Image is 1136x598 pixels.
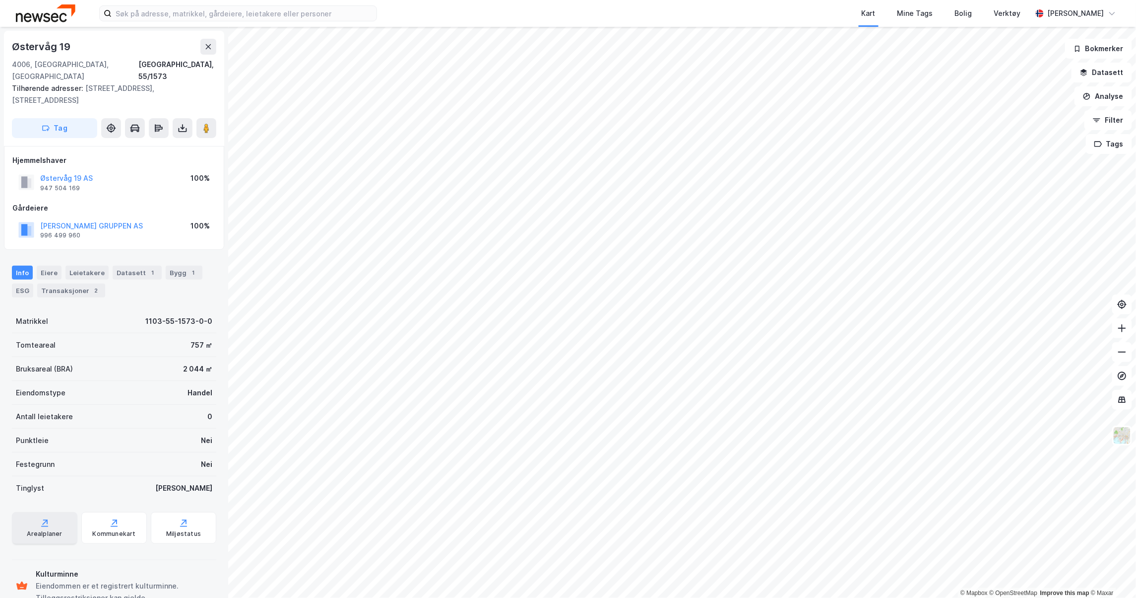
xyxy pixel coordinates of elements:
[189,268,198,278] div: 1
[16,411,73,423] div: Antall leietakere
[12,266,33,280] div: Info
[138,59,216,82] div: [GEOGRAPHIC_DATA], 55/1573
[65,266,109,280] div: Leietakere
[1113,426,1132,445] img: Z
[155,482,212,494] div: [PERSON_NAME]
[1086,550,1136,598] iframe: Chat Widget
[148,268,158,278] div: 1
[1084,110,1132,130] button: Filter
[166,266,202,280] div: Bygg
[960,590,988,597] a: Mapbox
[1086,550,1136,598] div: Kontrollprogram for chat
[16,363,73,375] div: Bruksareal (BRA)
[955,7,972,19] div: Bolig
[145,315,212,327] div: 1103-55-1573-0-0
[1086,134,1132,154] button: Tags
[990,590,1038,597] a: OpenStreetMap
[188,387,212,399] div: Handel
[16,387,65,399] div: Eiendomstype
[1048,7,1104,19] div: [PERSON_NAME]
[1074,86,1132,106] button: Analyse
[16,315,48,327] div: Matrikkel
[201,435,212,447] div: Nei
[12,59,138,82] div: 4006, [GEOGRAPHIC_DATA], [GEOGRAPHIC_DATA]
[16,482,44,494] div: Tinglyst
[207,411,212,423] div: 0
[1072,63,1132,82] button: Datasett
[92,530,135,538] div: Kommunekart
[12,202,216,214] div: Gårdeiere
[37,284,105,298] div: Transaksjoner
[994,7,1021,19] div: Verktøy
[190,339,212,351] div: 757 ㎡
[862,7,876,19] div: Kart
[27,530,62,538] div: Arealplaner
[183,363,212,375] div: 2 044 ㎡
[16,458,55,470] div: Festegrunn
[36,568,212,580] div: Kulturminne
[112,6,377,21] input: Søk på adresse, matrikkel, gårdeiere, leietakere eller personer
[190,172,210,184] div: 100%
[12,84,85,92] span: Tilhørende adresser:
[1065,39,1132,59] button: Bokmerker
[12,118,97,138] button: Tag
[37,266,62,280] div: Eiere
[40,184,80,192] div: 947 504 169
[16,435,49,447] div: Punktleie
[12,82,208,106] div: [STREET_ADDRESS], [STREET_ADDRESS]
[40,231,80,239] div: 996 499 960
[190,220,210,232] div: 100%
[12,39,72,55] div: Østervåg 19
[91,286,101,296] div: 2
[16,4,75,22] img: newsec-logo.f6e21ccffca1b3a03d2d.png
[201,458,212,470] div: Nei
[1040,590,1089,597] a: Improve this map
[12,284,33,298] div: ESG
[897,7,933,19] div: Mine Tags
[16,339,56,351] div: Tomteareal
[113,266,162,280] div: Datasett
[12,154,216,166] div: Hjemmelshaver
[166,530,201,538] div: Miljøstatus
